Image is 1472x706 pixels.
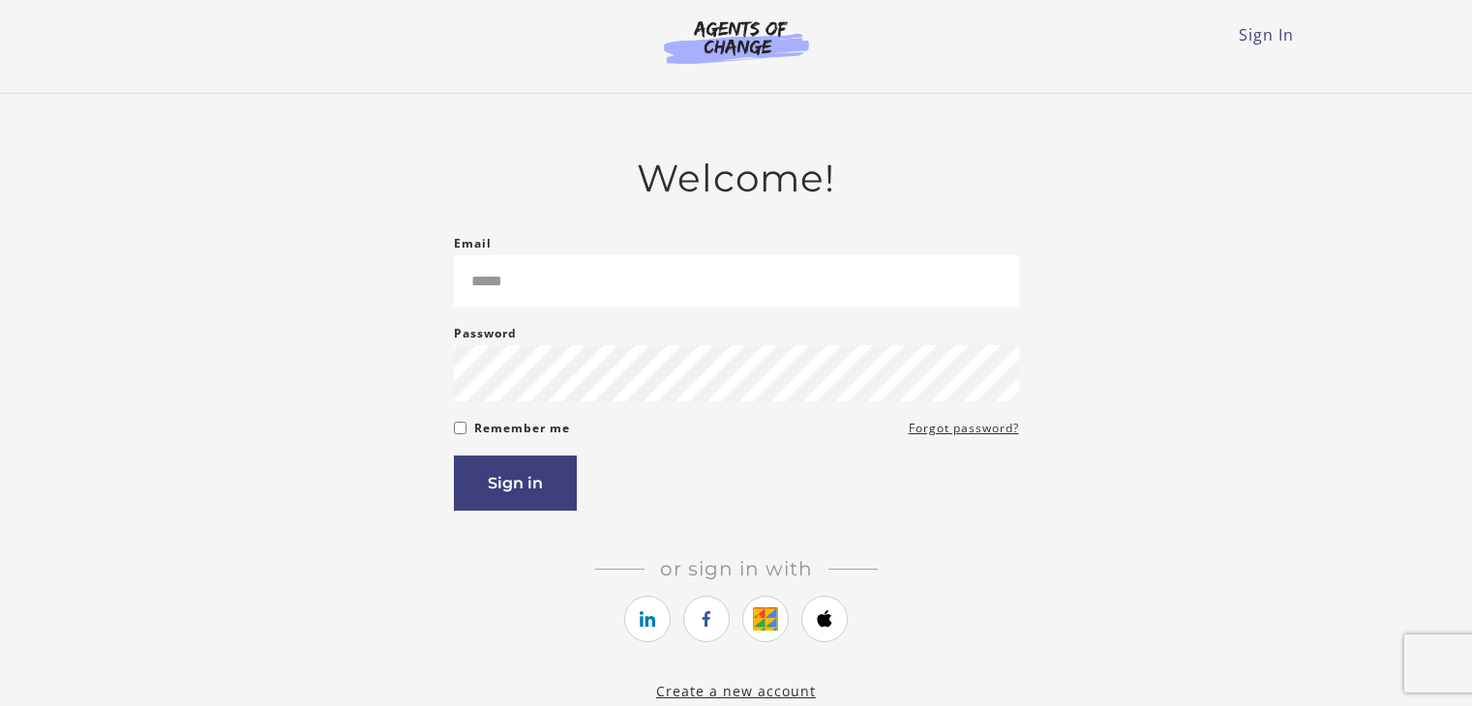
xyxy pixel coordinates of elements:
h2: Welcome! [454,156,1019,201]
label: Remember me [474,417,570,440]
a: https://courses.thinkific.com/users/auth/linkedin?ss%5Breferral%5D=&ss%5Buser_return_to%5D=&ss%5B... [624,596,671,642]
a: https://courses.thinkific.com/users/auth/google?ss%5Breferral%5D=&ss%5Buser_return_to%5D=&ss%5Bvi... [742,596,789,642]
a: Sign In [1239,24,1294,45]
span: Or sign in with [645,557,828,580]
button: Sign in [454,456,577,511]
a: Create a new account [656,682,816,700]
a: https://courses.thinkific.com/users/auth/apple?ss%5Breferral%5D=&ss%5Buser_return_to%5D=&ss%5Bvis... [801,596,848,642]
a: Forgot password? [909,417,1019,440]
img: Agents of Change Logo [644,19,829,64]
a: https://courses.thinkific.com/users/auth/facebook?ss%5Breferral%5D=&ss%5Buser_return_to%5D=&ss%5B... [683,596,730,642]
label: Password [454,322,517,345]
label: Email [454,232,492,255]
